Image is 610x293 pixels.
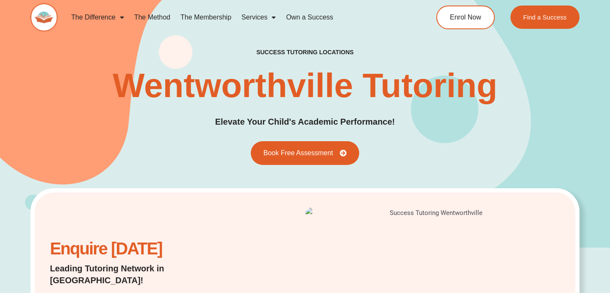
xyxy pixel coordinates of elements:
[66,8,405,27] nav: Menu
[50,243,232,254] h2: Enquire [DATE]
[129,8,175,27] a: The Method
[510,6,579,29] a: Find a Success
[236,8,281,27] a: Services
[113,69,497,103] h2: Wentworthville Tutoring
[263,150,333,156] span: Book Free Assessment
[523,14,567,20] span: Find a Success
[251,141,360,165] a: Book Free Assessment
[256,48,354,56] h2: success tutoring locations
[281,8,338,27] a: Own a Success
[50,262,232,286] h2: Leading Tutoring Network in [GEOGRAPHIC_DATA]!
[66,8,129,27] a: The Difference
[450,14,481,21] span: Enrol Now
[215,115,395,128] h2: Elevate Your Child's Academic Performance!
[175,8,236,27] a: The Membership
[436,6,495,29] a: Enrol Now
